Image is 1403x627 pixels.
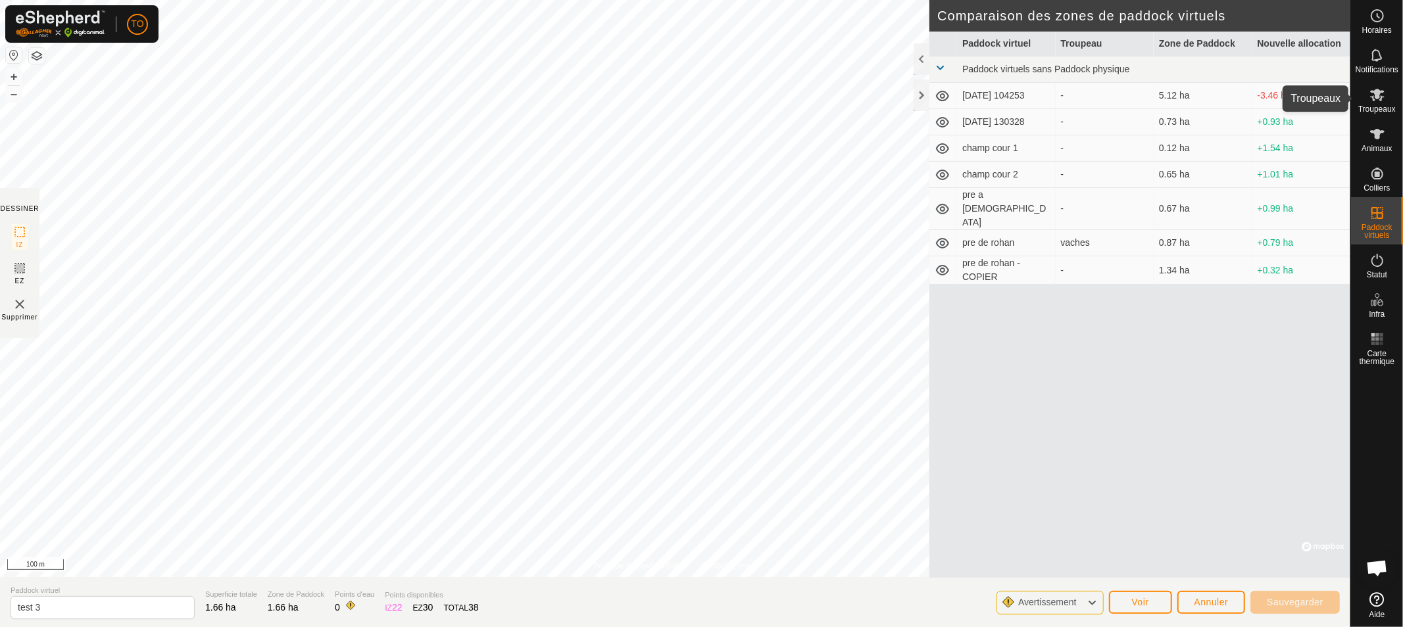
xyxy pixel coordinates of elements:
[701,560,756,572] a: Contactez-nous
[1154,83,1252,109] td: 5.12 ha
[1362,26,1392,34] span: Horaires
[16,240,24,250] span: IZ
[957,135,1055,162] td: champ cour 1
[16,11,105,37] img: Logo Gallagher
[1154,162,1252,188] td: 0.65 ha
[1351,587,1403,624] a: Aide
[1250,591,1340,614] button: Sauvegarder
[1056,32,1154,57] th: Troupeau
[1061,264,1148,277] div: -
[1252,230,1350,256] td: +0.79 ha
[1252,32,1350,57] th: Nouvelle allocation
[1109,591,1172,614] button: Voir
[1369,611,1385,618] span: Aide
[268,602,299,613] span: 1.66 ha
[468,602,479,613] span: 38
[1252,162,1350,188] td: +1.01 ha
[1356,66,1398,74] span: Notifications
[962,64,1129,74] span: Paddock virtuels sans Paddock physique
[1154,135,1252,162] td: 0.12 ha
[1369,310,1385,318] span: Infra
[1358,105,1396,113] span: Troupeaux
[15,276,25,286] span: EZ
[29,48,45,64] button: Couches de carte
[1018,597,1076,607] span: Avertissement
[1061,89,1148,103] div: -
[131,17,143,31] span: TO
[1154,188,1252,230] td: 0.67 ha
[1362,145,1392,152] span: Animaux
[385,601,402,615] div: IZ
[6,86,22,102] button: –
[1252,135,1350,162] td: +1.54 ha
[594,560,685,572] a: Politique de confidentialité
[957,256,1055,285] td: pre de rohan - COPIER
[1252,188,1350,230] td: +0.99 ha
[957,109,1055,135] td: [DATE] 130328
[1154,109,1252,135] td: 0.73 ha
[1061,202,1148,216] div: -
[205,589,257,600] span: Superficie totale
[385,590,478,601] span: Points disponibles
[1061,115,1148,129] div: -
[957,230,1055,256] td: pre de rohan
[268,589,324,600] span: Zone de Paddock
[1177,591,1246,614] button: Annuler
[1354,350,1400,365] span: Carte thermique
[1252,83,1350,109] td: -3.46 ha
[444,601,479,615] div: TOTAL
[937,8,1350,24] h2: Comparaison des zones de paddock virtuels
[1132,597,1149,607] span: Voir
[392,602,403,613] span: 22
[11,585,195,596] span: Paddock virtuel
[957,162,1055,188] td: champ cour 2
[1194,597,1229,607] span: Annuler
[335,602,340,613] span: 0
[957,83,1055,109] td: [DATE] 104253
[1367,271,1387,279] span: Statut
[1061,236,1148,250] div: vaches
[205,602,236,613] span: 1.66 ha
[1154,32,1252,57] th: Zone de Paddock
[1354,223,1400,239] span: Paddock virtuels
[1267,597,1323,607] span: Sauvegarder
[423,602,433,613] span: 30
[1061,141,1148,155] div: -
[1358,548,1397,588] a: Open chat
[957,188,1055,230] td: pre a [DEMOGRAPHIC_DATA]
[1154,256,1252,285] td: 1.34 ha
[1154,230,1252,256] td: 0.87 ha
[957,32,1055,57] th: Paddock virtuel
[335,589,374,600] span: Points d'eau
[6,47,22,63] button: Réinitialiser la carte
[1252,109,1350,135] td: +0.93 ha
[6,69,22,85] button: +
[1,312,37,322] span: Supprimer
[1364,184,1390,192] span: Colliers
[1252,256,1350,285] td: +0.32 ha
[1061,168,1148,181] div: -
[413,601,433,615] div: EZ
[12,296,28,312] img: Paddock virtuel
